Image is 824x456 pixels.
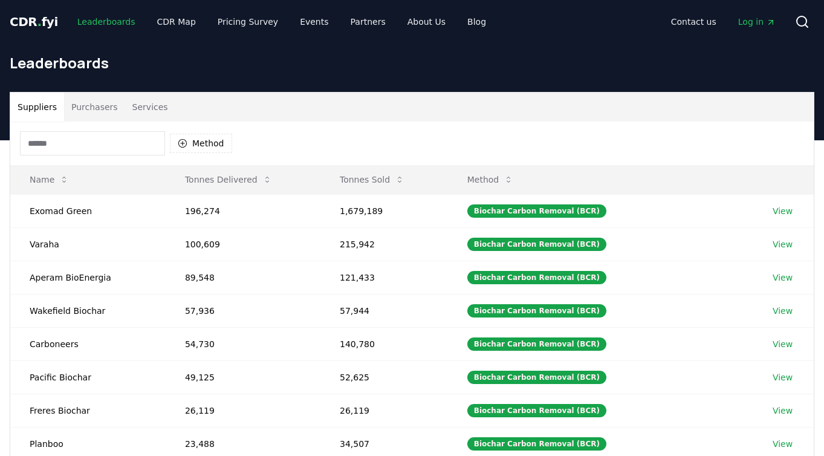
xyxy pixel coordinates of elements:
button: Tonnes Sold [330,168,414,192]
a: Contact us [661,11,726,33]
a: About Us [398,11,455,33]
td: Pacific Biochar [10,360,166,394]
div: Biochar Carbon Removal (BCR) [467,437,606,451]
a: CDR.fyi [10,13,58,30]
div: Biochar Carbon Removal (BCR) [467,304,606,318]
td: Carboneers [10,327,166,360]
a: View [773,205,793,217]
td: 49,125 [166,360,320,394]
button: Method [170,134,232,153]
td: 54,730 [166,327,320,360]
button: Suppliers [10,93,64,122]
div: Biochar Carbon Removal (BCR) [467,204,606,218]
a: View [773,305,793,317]
button: Tonnes Delivered [175,168,282,192]
td: 26,119 [320,394,448,427]
td: 121,433 [320,261,448,294]
button: Services [125,93,175,122]
a: Partners [341,11,395,33]
div: Biochar Carbon Removal (BCR) [467,404,606,417]
td: Exomad Green [10,194,166,227]
a: View [773,338,793,350]
a: Pricing Survey [208,11,288,33]
nav: Main [661,11,785,33]
td: Wakefield Biochar [10,294,166,327]
div: Biochar Carbon Removal (BCR) [467,238,606,251]
a: View [773,272,793,284]
nav: Main [68,11,496,33]
button: Name [20,168,79,192]
td: 100,609 [166,227,320,261]
td: 89,548 [166,261,320,294]
button: Purchasers [64,93,125,122]
a: Log in [728,11,785,33]
td: 196,274 [166,194,320,227]
button: Method [458,168,524,192]
td: 26,119 [166,394,320,427]
a: View [773,438,793,450]
td: 140,780 [320,327,448,360]
a: Events [290,11,338,33]
a: View [773,405,793,417]
a: View [773,238,793,250]
span: Log in [738,16,776,28]
span: . [37,15,42,29]
td: Aperam BioEnergia [10,261,166,294]
h1: Leaderboards [10,53,814,73]
td: 215,942 [320,227,448,261]
td: 57,944 [320,294,448,327]
span: CDR fyi [10,15,58,29]
a: Blog [458,11,496,33]
td: 1,679,189 [320,194,448,227]
a: CDR Map [148,11,206,33]
div: Biochar Carbon Removal (BCR) [467,371,606,384]
div: Biochar Carbon Removal (BCR) [467,337,606,351]
td: 57,936 [166,294,320,327]
td: Freres Biochar [10,394,166,427]
a: Leaderboards [68,11,145,33]
a: View [773,371,793,383]
td: Varaha [10,227,166,261]
div: Biochar Carbon Removal (BCR) [467,271,606,284]
td: 52,625 [320,360,448,394]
